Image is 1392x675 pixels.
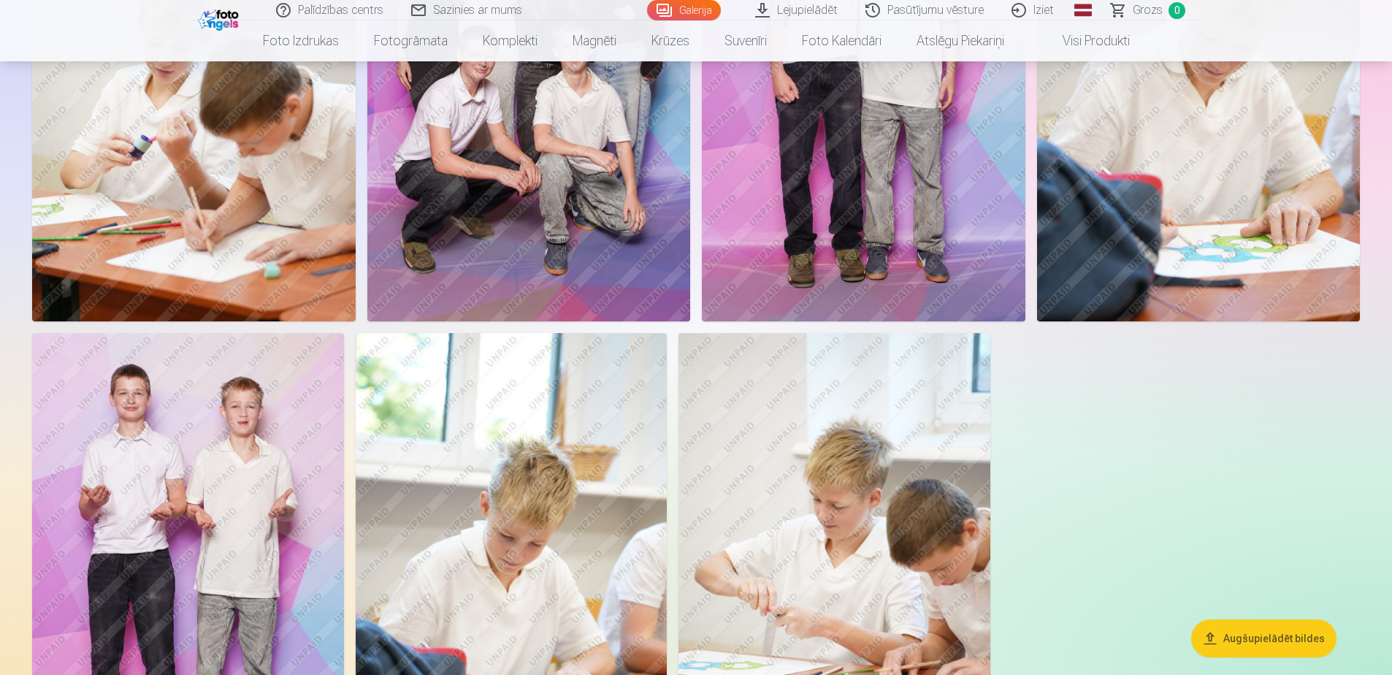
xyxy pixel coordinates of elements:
a: Suvenīri [707,20,784,61]
img: /fa1 [198,6,242,31]
span: 0 [1169,2,1185,19]
a: Fotogrāmata [356,20,465,61]
button: Augšupielādēt bildes [1191,619,1336,657]
a: Foto kalendāri [784,20,899,61]
a: Komplekti [465,20,555,61]
a: Krūzes [634,20,707,61]
a: Magnēti [555,20,634,61]
a: Visi produkti [1022,20,1147,61]
a: Atslēgu piekariņi [899,20,1022,61]
a: Foto izdrukas [245,20,356,61]
span: Grozs [1133,1,1163,19]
